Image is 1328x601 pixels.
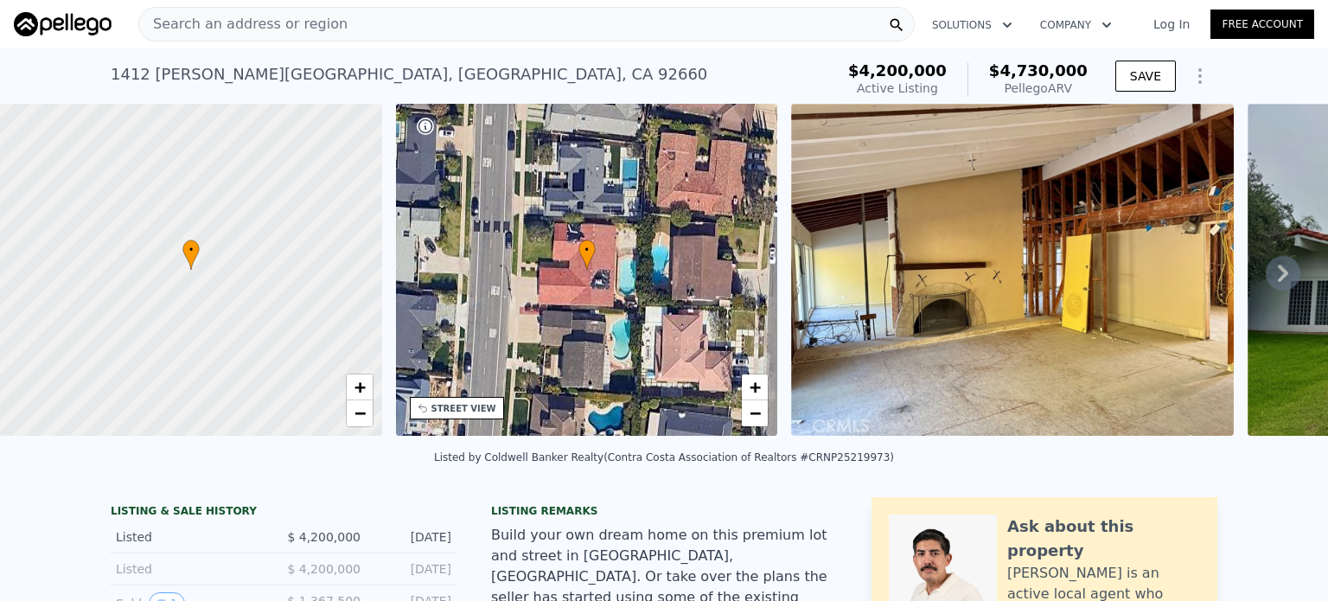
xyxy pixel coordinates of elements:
[139,14,348,35] span: Search an address or region
[354,402,365,424] span: −
[347,400,373,426] a: Zoom out
[431,402,496,415] div: STREET VIEW
[750,376,761,398] span: +
[434,451,894,464] div: Listed by Coldwell Banker Realty (Contra Costa Association of Realtors #CRNP25219973)
[182,240,200,270] div: •
[14,12,112,36] img: Pellego
[1026,10,1126,41] button: Company
[374,560,451,578] div: [DATE]
[857,81,938,95] span: Active Listing
[742,400,768,426] a: Zoom out
[111,504,456,521] div: LISTING & SALE HISTORY
[1183,59,1217,93] button: Show Options
[347,374,373,400] a: Zoom in
[742,374,768,400] a: Zoom in
[1133,16,1210,33] a: Log In
[918,10,1026,41] button: Solutions
[989,61,1088,80] span: $4,730,000
[287,530,361,544] span: $ 4,200,000
[374,528,451,546] div: [DATE]
[354,376,365,398] span: +
[116,528,270,546] div: Listed
[1007,515,1200,563] div: Ask about this property
[750,402,761,424] span: −
[791,104,1234,436] img: Sale: 169730331 Parcel: 63709637
[182,242,200,258] span: •
[848,61,947,80] span: $4,200,000
[287,562,361,576] span: $ 4,200,000
[578,240,596,270] div: •
[491,504,837,518] div: Listing remarks
[116,560,270,578] div: Listed
[989,80,1088,97] div: Pellego ARV
[578,242,596,258] span: •
[1115,61,1176,92] button: SAVE
[111,62,707,86] div: 1412 [PERSON_NAME][GEOGRAPHIC_DATA] , [GEOGRAPHIC_DATA] , CA 92660
[1210,10,1314,39] a: Free Account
